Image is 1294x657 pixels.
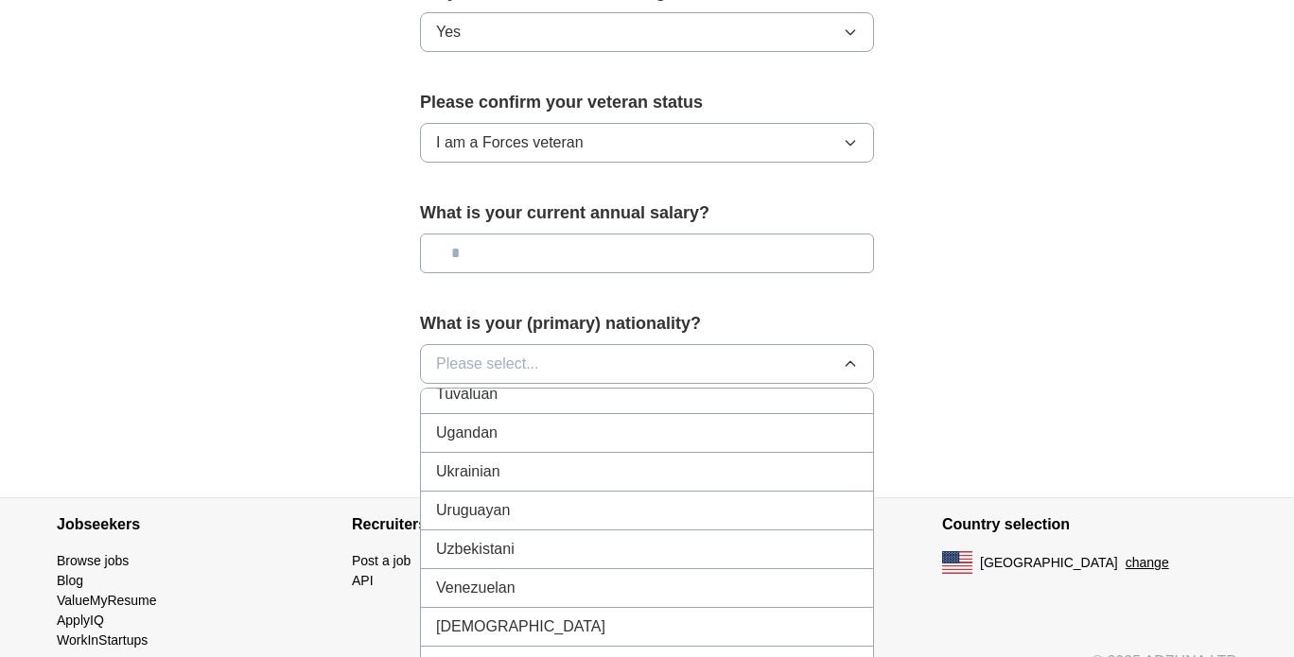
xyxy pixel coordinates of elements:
h4: Country selection [942,498,1237,551]
button: I am a Forces veteran [420,123,874,163]
label: What is your (primary) nationality? [420,311,874,337]
span: [DEMOGRAPHIC_DATA] [436,615,605,638]
span: [GEOGRAPHIC_DATA] [980,553,1118,573]
button: change [1126,553,1169,573]
span: Uzbekistani [436,538,515,561]
span: Uruguayan [436,499,510,522]
span: Tuvaluan [436,383,498,406]
span: Yes [436,21,461,43]
span: Ukrainian [436,460,500,483]
a: Browse jobs [57,553,129,568]
a: Post a job [352,553,411,568]
span: Venezuelan [436,577,516,599]
span: Please select... [436,353,539,375]
span: Ugandan [436,422,498,444]
button: Yes [420,12,874,52]
a: ApplyIQ [57,613,104,628]
a: WorkInStartups [57,632,148,648]
a: ValueMyResume [57,593,157,608]
label: Please confirm your veteran status [420,90,874,115]
img: US flag [942,551,972,574]
span: I am a Forces veteran [436,131,584,154]
button: Please select... [420,344,874,384]
a: Blog [57,573,83,588]
a: API [352,573,374,588]
label: What is your current annual salary? [420,200,874,226]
